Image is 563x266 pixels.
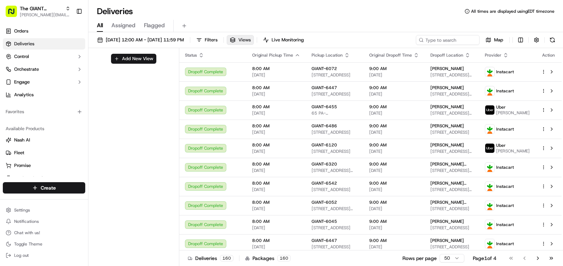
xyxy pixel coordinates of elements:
span: Toggle Theme [14,241,42,247]
span: Flagged [144,21,165,30]
button: Product Catalog [3,173,85,184]
span: Instacart [496,69,514,75]
span: [PERSON_NAME] [430,142,464,148]
div: 💻 [60,103,65,109]
button: Nash AI [3,134,85,146]
button: Add New View [111,54,156,64]
span: [PERSON_NAME] Race [430,180,474,186]
img: profile_instacart_ahold_partner.png [485,67,494,76]
span: Map [494,37,503,43]
span: 9:00 AM [369,123,419,129]
div: Deliveries [188,255,233,262]
span: Fleet [14,150,24,156]
img: profile_instacart_ahold_partner.png [485,163,494,172]
img: 1736555255976-a54dd68f-1ca7-489b-9aae-adbdc363a1c4 [7,68,20,80]
span: [STREET_ADDRESS][PERSON_NAME][PERSON_NAME] [312,168,358,173]
a: Deliveries [3,38,85,50]
span: [DATE] [369,187,419,192]
button: The GIANT Company [20,5,63,12]
span: [DATE] [252,129,300,135]
span: Uber [496,104,506,110]
span: Knowledge Base [14,103,54,110]
button: Filters [193,35,221,45]
span: [DATE] [252,244,300,250]
span: GIANT-6320 [312,161,337,167]
span: [PERSON_NAME] [430,238,464,243]
span: All [97,21,103,30]
span: [DATE] [369,244,419,250]
span: [STREET_ADDRESS][PERSON_NAME] [430,110,474,116]
button: Promise [3,160,85,171]
span: [DATE] [369,72,419,78]
button: [PERSON_NAME][EMAIL_ADDRESS][PERSON_NAME][DOMAIN_NAME] [20,12,70,18]
span: GIANT-6447 [312,238,337,243]
span: Pickup Location [312,52,343,58]
button: Start new chat [120,70,129,78]
span: GIANT-6045 [312,219,337,224]
span: [DATE] 12:00 AM - [DATE] 11:59 PM [106,37,184,43]
div: We're available if you need us! [24,75,89,80]
span: 9:00 AM [369,142,419,148]
a: Orders [3,25,85,37]
span: Original Pickup Time [252,52,293,58]
span: [STREET_ADDRESS] [312,91,358,97]
span: [STREET_ADDRESS] [430,206,474,212]
span: [DATE] [369,225,419,231]
span: [DATE] [252,72,300,78]
span: GIANT-6542 [312,180,337,186]
img: profile_uber_ahold_partner.png [485,105,494,115]
div: Available Products [3,123,85,134]
div: Action [541,52,556,58]
button: Settings [3,205,85,215]
span: Views [238,37,251,43]
span: [DATE] [252,187,300,192]
button: Live Monitoring [260,35,307,45]
p: Rows per page [402,255,437,262]
span: [DATE] [252,149,300,154]
span: GIANT-6072 [312,66,337,71]
span: Status [185,52,197,58]
button: Views [227,35,254,45]
img: profile_instacart_ahold_partner.png [485,182,494,191]
input: Type to search [416,35,480,45]
span: Analytics [14,92,34,98]
a: Product Catalog [6,175,82,181]
span: Assigned [111,21,135,30]
span: Orders [14,28,28,34]
span: Nash AI [14,137,30,143]
div: Packages [245,255,291,262]
span: [PERSON_NAME] [496,148,530,154]
div: 160 [220,255,233,261]
span: [STREET_ADDRESS][PERSON_NAME] [430,72,474,78]
span: Live Monitoring [272,37,304,43]
button: Create [3,182,85,193]
button: The GIANT Company[PERSON_NAME][EMAIL_ADDRESS][PERSON_NAME][DOMAIN_NAME] [3,3,73,20]
span: [STREET_ADDRESS] [312,72,358,78]
span: [PERSON_NAME] [430,85,464,91]
span: API Documentation [67,103,114,110]
span: 9:00 AM [369,199,419,205]
span: Instacart [496,88,514,94]
span: 8:00 AM [252,123,300,129]
span: [DATE] [369,206,419,212]
span: [DATE] [369,168,419,173]
a: Fleet [6,150,82,156]
span: [DATE] [252,91,300,97]
span: 8:00 AM [252,238,300,243]
span: [STREET_ADDRESS] [430,244,474,250]
span: Dropoff Location [430,52,463,58]
span: Filters [205,37,217,43]
span: [STREET_ADDRESS] [312,225,358,231]
span: [STREET_ADDRESS] [430,225,474,231]
img: profile_uber_ahold_partner.png [485,144,494,153]
span: 9:00 AM [369,161,419,167]
span: Log out [14,253,29,258]
div: 📗 [7,103,13,109]
button: Chat with us! [3,228,85,238]
span: [STREET_ADDRESS][PERSON_NAME] [430,149,474,154]
span: [DATE] [369,149,419,154]
span: Product Catalog [14,175,48,181]
img: profile_instacart_ahold_partner.png [485,201,494,210]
